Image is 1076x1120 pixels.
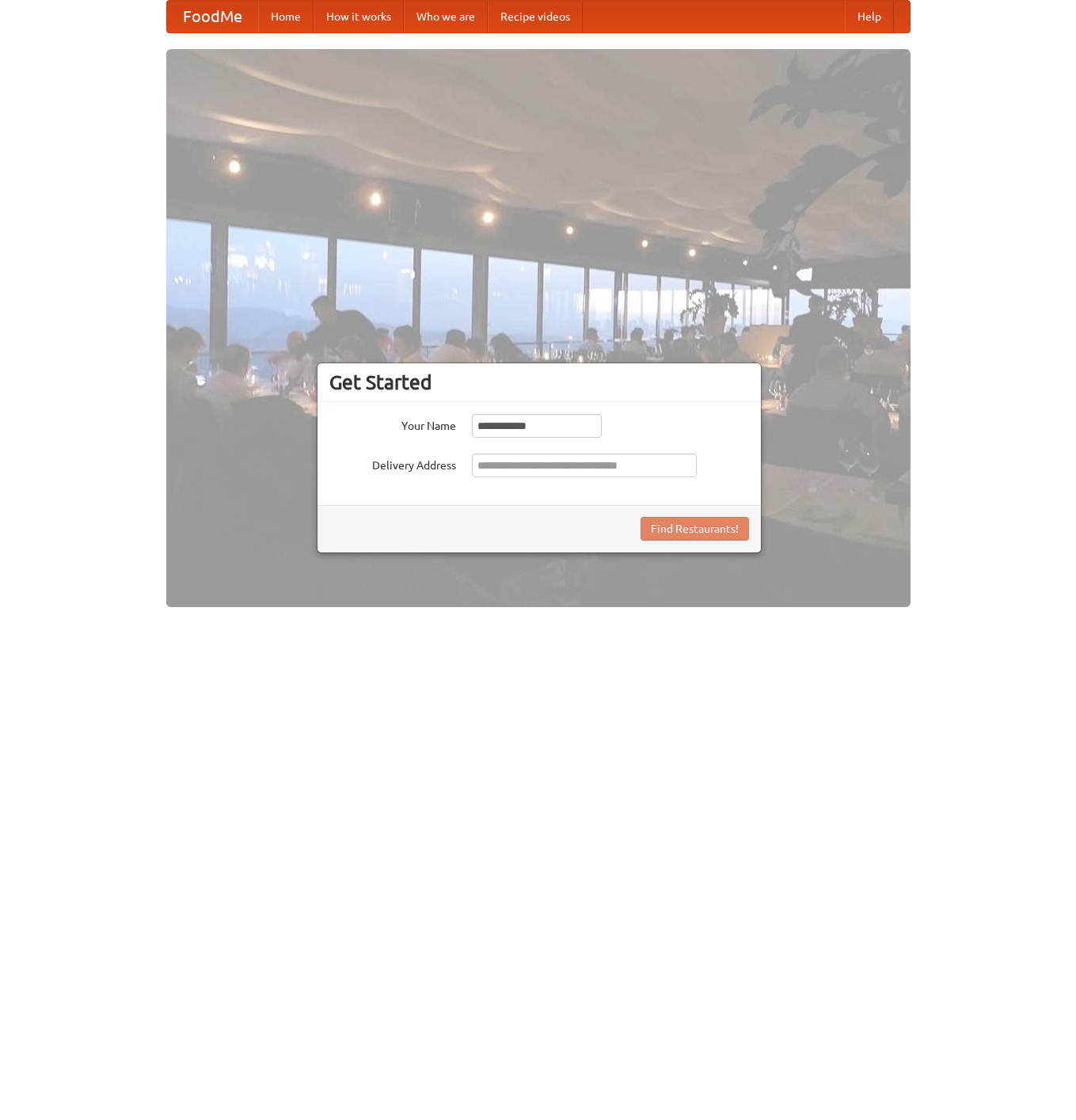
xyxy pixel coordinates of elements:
[258,1,314,32] a: Home
[404,1,488,32] a: Who we are
[314,1,404,32] a: How it works
[167,1,258,32] a: FoodMe
[845,1,894,32] a: Help
[329,414,456,434] label: Your Name
[329,370,749,394] h3: Get Started
[488,1,583,32] a: Recipe videos
[641,517,749,541] button: Find Restaurants!
[329,454,456,473] label: Delivery Address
